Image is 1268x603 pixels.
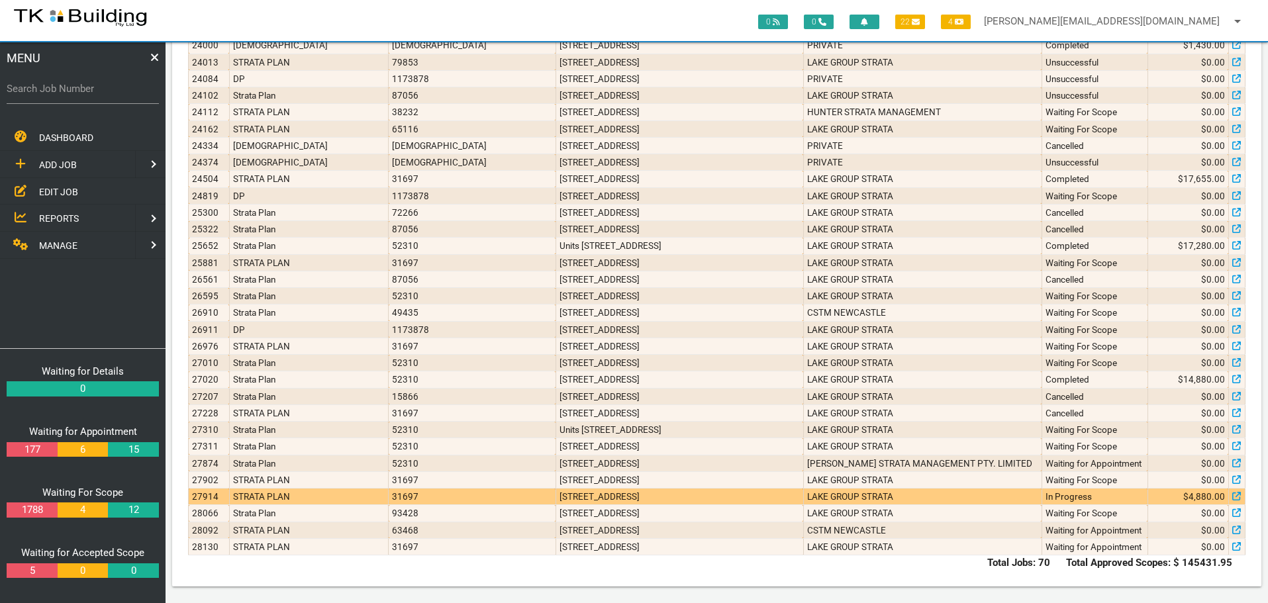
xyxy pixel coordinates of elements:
[556,288,803,304] td: [STREET_ADDRESS]
[556,338,803,354] td: [STREET_ADDRESS]
[1201,56,1225,69] span: $0.00
[229,522,389,538] td: STRATA PLAN
[189,355,230,371] td: 27010
[556,455,803,471] td: [STREET_ADDRESS]
[7,81,159,97] label: Search Job Number
[1042,388,1147,404] td: Cancelled
[803,338,1042,354] td: LAKE GROUP STRATA
[1183,38,1225,52] span: $1,430.00
[229,388,389,404] td: Strata Plan
[389,254,556,271] td: 31697
[803,154,1042,171] td: PRIVATE
[108,502,158,518] a: 12
[389,104,556,120] td: 38232
[229,154,389,171] td: [DEMOGRAPHIC_DATA]
[189,204,230,220] td: 25300
[229,70,389,87] td: DP
[941,15,971,29] span: 4
[1042,371,1147,388] td: Completed
[389,54,556,70] td: 79853
[1178,239,1225,252] span: $17,280.00
[189,338,230,354] td: 26976
[1066,557,1232,569] b: Total Approved Scopes: $ 145431.95
[189,54,230,70] td: 24013
[389,187,556,204] td: 1173878
[803,404,1042,421] td: LAKE GROUP STRATA
[1042,338,1147,354] td: Waiting For Scope
[7,563,57,579] a: 5
[803,538,1042,555] td: LAKE GROUP STRATA
[1042,187,1147,204] td: Waiting For Scope
[389,371,556,388] td: 52310
[1042,471,1147,488] td: Waiting For Scope
[189,455,230,471] td: 27874
[1042,538,1147,555] td: Waiting for Appointment
[1201,222,1225,236] span: $0.00
[39,132,93,143] span: DASHBOARD
[556,54,803,70] td: [STREET_ADDRESS]
[58,563,108,579] a: 0
[803,137,1042,154] td: PRIVATE
[1201,356,1225,369] span: $0.00
[556,104,803,120] td: [STREET_ADDRESS]
[1201,273,1225,286] span: $0.00
[189,438,230,455] td: 27311
[803,54,1042,70] td: LAKE GROUP STRATA
[389,87,556,104] td: 87056
[1042,87,1147,104] td: Unsuccessful
[1201,156,1225,169] span: $0.00
[556,371,803,388] td: [STREET_ADDRESS]
[389,455,556,471] td: 52310
[803,321,1042,338] td: LAKE GROUP STRATA
[229,355,389,371] td: Strata Plan
[189,37,230,54] td: 24000
[189,505,230,522] td: 28066
[1201,323,1225,336] span: $0.00
[556,120,803,137] td: [STREET_ADDRESS]
[1042,120,1147,137] td: Waiting For Scope
[39,186,78,197] span: EDIT JOB
[803,187,1042,204] td: LAKE GROUP STRATA
[1042,104,1147,120] td: Waiting For Scope
[189,238,230,254] td: 25652
[1042,171,1147,187] td: Completed
[1042,355,1147,371] td: Waiting For Scope
[389,321,556,338] td: 1173878
[229,204,389,220] td: Strata Plan
[389,271,556,287] td: 87056
[1042,404,1147,421] td: Cancelled
[803,471,1042,488] td: LAKE GROUP STRATA
[556,304,803,321] td: [STREET_ADDRESS]
[189,154,230,171] td: 24374
[389,538,556,555] td: 31697
[189,404,230,421] td: 27228
[1201,89,1225,102] span: $0.00
[7,502,57,518] a: 1788
[189,471,230,488] td: 27902
[108,563,158,579] a: 0
[556,321,803,338] td: [STREET_ADDRESS]
[229,271,389,287] td: Strata Plan
[1042,204,1147,220] td: Cancelled
[1201,473,1225,487] span: $0.00
[556,154,803,171] td: [STREET_ADDRESS]
[189,70,230,87] td: 24084
[803,171,1042,187] td: LAKE GROUP STRATA
[29,426,137,438] a: Waiting for Appointment
[1042,304,1147,321] td: Waiting For Scope
[42,365,124,377] a: Waiting for Details
[229,171,389,187] td: STRATA PLAN
[1201,440,1225,453] span: $0.00
[389,355,556,371] td: 52310
[389,37,556,54] td: [DEMOGRAPHIC_DATA]
[229,238,389,254] td: Strata Plan
[389,304,556,321] td: 49435
[556,471,803,488] td: [STREET_ADDRESS]
[189,221,230,238] td: 25322
[1042,37,1147,54] td: Completed
[556,271,803,287] td: [STREET_ADDRESS]
[556,422,803,438] td: Units [STREET_ADDRESS]
[39,213,79,224] span: REPORTS
[803,37,1042,54] td: PRIVATE
[1201,139,1225,152] span: $0.00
